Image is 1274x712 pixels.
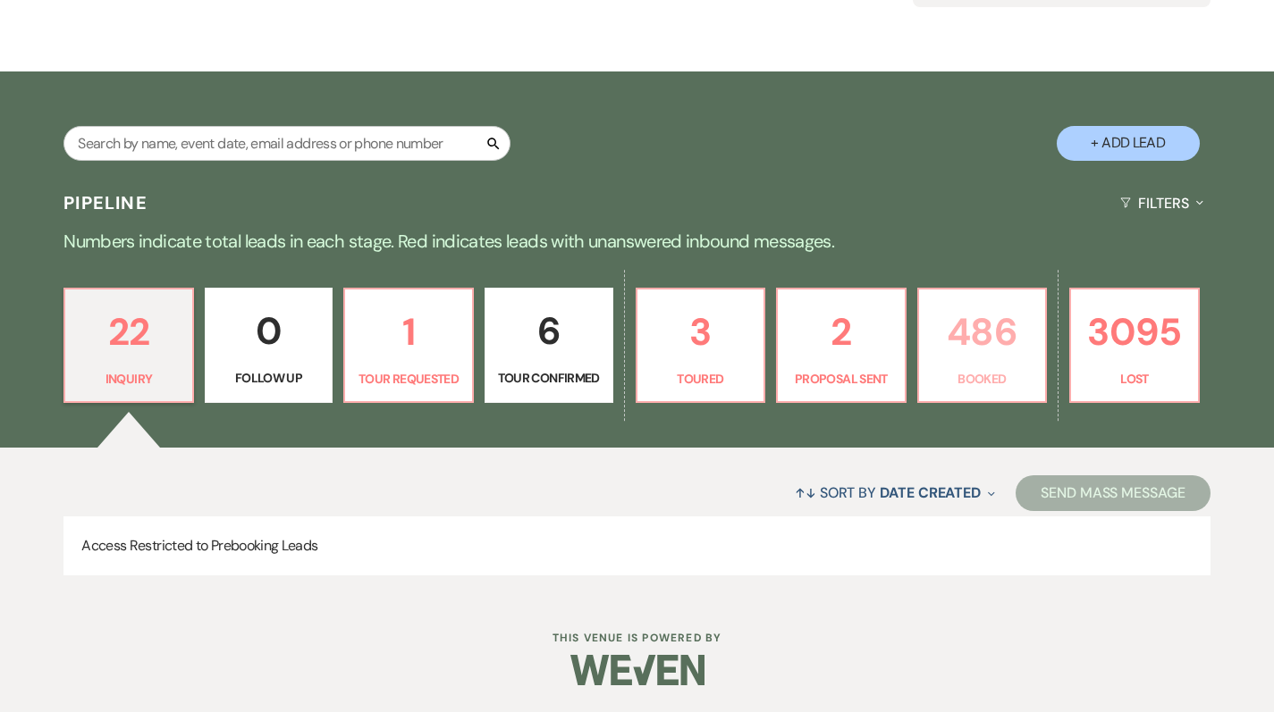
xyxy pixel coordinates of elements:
a: 6Tour Confirmed [485,288,613,404]
button: + Add Lead [1057,126,1200,161]
button: Send Mass Message [1016,475,1211,511]
a: 3Toured [636,288,766,404]
p: Lost [1082,369,1187,389]
p: Toured [648,369,754,389]
p: Access Restricted to Prebooking Leads [63,516,1211,575]
p: 0 [216,301,322,361]
a: 2Proposal Sent [776,288,907,404]
p: Booked [930,369,1035,389]
p: 3095 [1082,302,1187,362]
p: 6 [496,301,602,361]
p: 2 [789,302,894,362]
p: 486 [930,302,1035,362]
a: 0Follow Up [205,288,333,404]
p: Proposal Sent [789,369,894,389]
p: Follow Up [216,368,322,388]
h3: Pipeline [63,190,148,215]
button: Sort By Date Created [788,469,1002,516]
p: 1 [356,302,461,362]
p: 3 [648,302,754,362]
img: Weven Logo [570,639,704,701]
p: 22 [76,302,181,362]
a: 3095Lost [1069,288,1200,404]
input: Search by name, event date, email address or phone number [63,126,510,161]
p: Inquiry [76,369,181,389]
a: 1Tour Requested [343,288,474,404]
button: Filters [1113,180,1211,227]
p: Tour Requested [356,369,461,389]
span: Date Created [880,483,981,502]
p: Tour Confirmed [496,368,602,388]
a: 22Inquiry [63,288,194,404]
a: 486Booked [917,288,1048,404]
span: ↑↓ [795,483,816,502]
